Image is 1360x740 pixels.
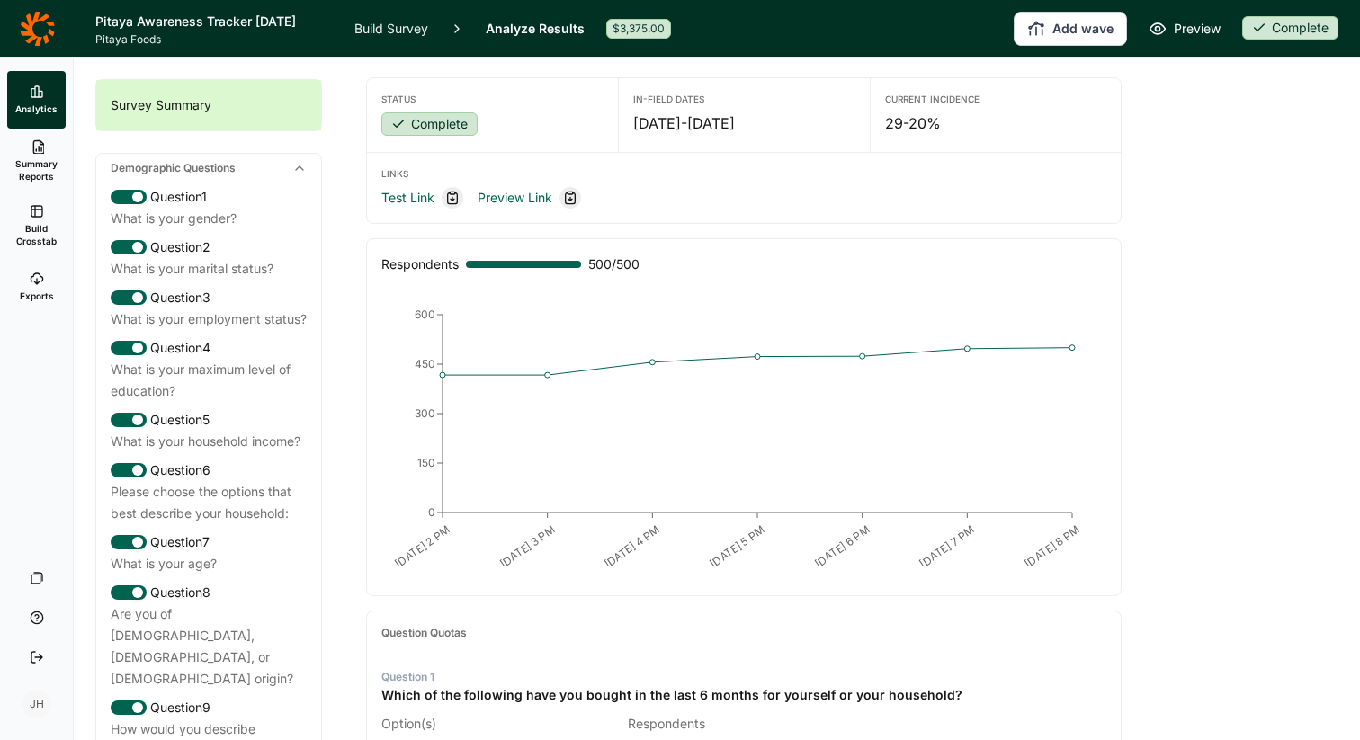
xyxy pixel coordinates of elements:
[14,222,58,247] span: Build Crosstab
[15,103,58,115] span: Analytics
[111,186,307,208] div: Question 1
[1242,16,1338,41] button: Complete
[381,670,962,684] div: Question 1
[381,626,467,640] div: Question Quotas
[381,93,604,105] div: Status
[111,431,307,452] div: What is your household income?
[1014,12,1127,46] button: Add wave
[111,603,307,690] div: Are you of [DEMOGRAPHIC_DATA], [DEMOGRAPHIC_DATA], or [DEMOGRAPHIC_DATA] origin?
[812,522,872,570] text: [DATE] 6 PM
[497,522,558,570] text: [DATE] 3 PM
[381,112,478,138] button: Complete
[606,19,671,39] div: $3,375.00
[7,71,66,129] a: Analytics
[111,553,307,575] div: What is your age?
[111,409,307,431] div: Question 5
[392,522,452,570] text: [DATE] 2 PM
[1242,16,1338,40] div: Complete
[7,258,66,316] a: Exports
[381,187,434,209] a: Test Link
[381,112,478,136] div: Complete
[628,713,860,735] div: Respondents
[14,157,58,183] span: Summary Reports
[111,697,307,718] div: Question 9
[707,522,767,570] text: [DATE] 5 PM
[381,167,1106,180] div: Links
[1149,18,1221,40] a: Preview
[602,522,663,571] text: [DATE] 4 PM
[417,456,435,469] tspan: 150
[111,531,307,553] div: Question 7
[381,254,459,275] div: Respondents
[633,112,854,134] div: [DATE] - [DATE]
[885,93,1106,105] div: Current Incidence
[111,481,307,524] div: Please choose the options that best describe your household:
[7,193,66,258] a: Build Crosstab
[415,406,435,420] tspan: 300
[381,713,613,735] div: Option(s)
[95,11,333,32] h1: Pitaya Awareness Tracker [DATE]
[96,80,321,130] div: Survey Summary
[917,522,977,570] text: [DATE] 7 PM
[111,258,307,280] div: What is your marital status?
[588,254,640,275] span: 500 / 500
[20,290,54,302] span: Exports
[111,337,307,359] div: Question 4
[111,287,307,308] div: Question 3
[885,112,1106,134] div: 29-20%
[633,93,854,105] div: In-Field Dates
[428,505,435,519] tspan: 0
[381,684,962,706] div: Which of the following have you bought in the last 6 months for yourself or your household?
[111,459,307,481] div: Question 6
[95,32,333,47] span: Pitaya Foods
[111,236,307,258] div: Question 2
[111,359,307,402] div: What is your maximum level of education?
[1174,18,1221,40] span: Preview
[478,187,552,209] a: Preview Link
[111,582,307,603] div: Question 8
[22,690,51,718] div: JH
[442,187,463,209] div: Copy link
[559,187,581,209] div: Copy link
[111,208,307,229] div: What is your gender?
[111,308,307,330] div: What is your employment status?
[415,308,435,321] tspan: 600
[415,357,435,370] tspan: 450
[7,129,66,193] a: Summary Reports
[96,154,321,183] div: Demographic Questions
[1022,522,1082,570] text: [DATE] 8 PM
